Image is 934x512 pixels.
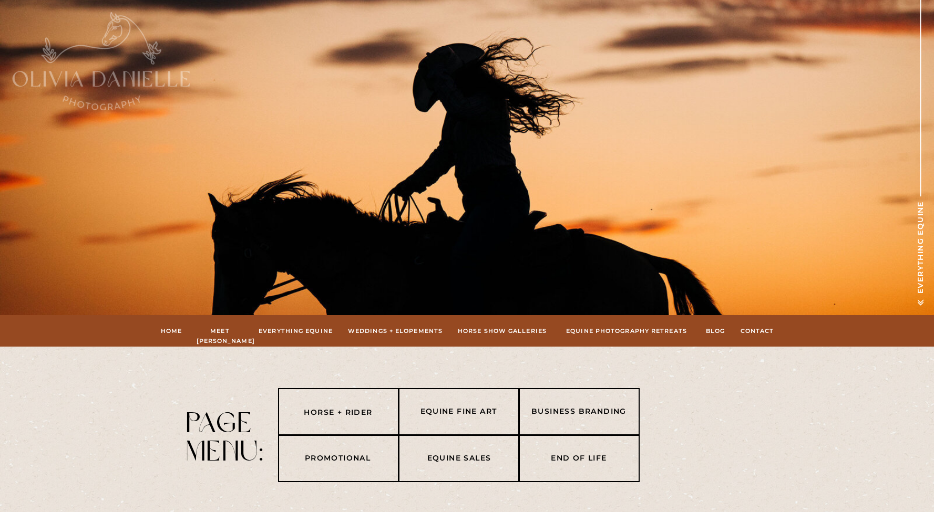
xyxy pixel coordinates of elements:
a: Horse + Rider [284,406,393,419]
h1: Everything Equine [914,196,926,294]
div: Page menu: [186,409,265,461]
a: Everything Equine [258,326,334,336]
a: Blog [705,326,726,336]
a: Home [160,326,183,336]
a: Promotional [283,452,393,465]
a: hORSE sHOW gALLERIES [456,326,549,336]
a: End of life [525,452,634,465]
a: Equine Photography Retreats [562,326,691,336]
a: Contact [740,326,775,336]
a: Equine Sales [405,452,514,465]
a: business branding [525,405,634,418]
a: EQUINE FINE ART [404,405,514,418]
a: Meet [PERSON_NAME] [197,326,244,336]
a: Weddings + Elopements [348,326,443,336]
